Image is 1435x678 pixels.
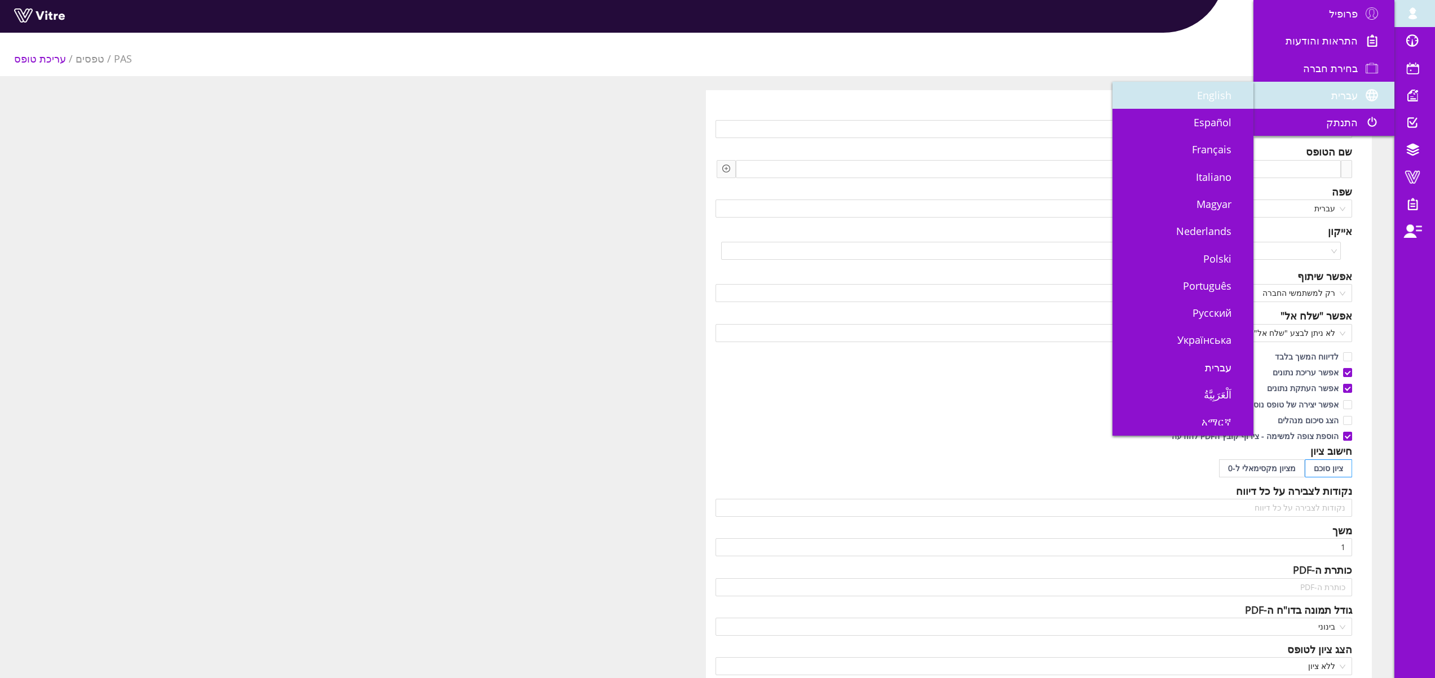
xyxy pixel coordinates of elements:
span: הצג סיכום מנהלים [1273,415,1343,426]
span: עברית [1205,361,1245,374]
span: בינוני [722,618,1346,635]
span: Русский [1193,306,1245,320]
span: לא ניתן לבצע "שלח אל" [722,325,1346,342]
span: Magyar [1196,197,1245,211]
span: اَلْعَرَبِيَّةُ [1204,388,1245,401]
input: שם [716,120,1353,138]
input: משך [716,538,1353,556]
span: Português [1183,279,1245,293]
a: Français [1112,136,1253,163]
span: התנתק [1326,116,1358,129]
a: Magyar [1112,190,1253,218]
span: አማርኛ [1202,415,1245,428]
a: اَلْعَرَبِيَّةُ [1112,381,1253,408]
a: עברית [1253,82,1394,109]
span: אפשר יצירה של טופס נוסף מאותו הסוג [1203,399,1343,410]
span: Español [1194,116,1245,129]
span: ללא ציון [722,658,1346,675]
span: Nederlands [1176,224,1245,238]
a: አማርኛ [1112,408,1253,435]
div: הצג ציון לטופס [1287,641,1352,657]
a: Polski [1112,245,1253,272]
a: Italiano [1112,163,1253,190]
input: כותרת ה-PDF [716,578,1353,596]
span: ציון סוכם [1314,463,1343,473]
a: English [1112,82,1253,109]
a: התראות והודעות [1253,27,1394,54]
span: אפשר עריכת נתונים [1268,367,1343,378]
div: שפה [1332,184,1352,200]
div: כותרת ה-PDF [1293,562,1352,578]
span: הוספת צופה למשימה - צירוף קובץ הPDF להודעה [1167,431,1343,441]
span: אפשר העתקת נתונים [1262,383,1343,393]
span: Italiano [1196,170,1245,184]
span: English [1197,88,1245,102]
a: Português [1112,272,1253,299]
span: רק למשתמשי החברה [722,285,1346,302]
div: אפשר "שלח אל" [1281,308,1352,324]
span: עברית [1331,88,1358,102]
span: עברית [722,200,1346,217]
div: חישוב ציון [1310,443,1352,459]
div: משך [1332,522,1352,538]
span: Українська [1177,333,1245,347]
span: plus-circle [722,165,730,172]
span: בחירת חברה [1303,61,1358,75]
a: PAS [114,52,132,65]
span: לדיווח המשך בלבד [1270,351,1343,362]
a: התנתק [1253,109,1394,136]
span: פרופיל [1329,7,1358,20]
span: התראות והודעות [1286,34,1358,47]
a: עברית [1112,354,1253,381]
a: בחירת חברה [1253,55,1394,82]
div: אייקון [1328,223,1352,239]
div: אפשר שיתוף [1297,268,1352,284]
div: גודל תמונה בדו"ח ה-PDF [1245,602,1352,618]
a: טפסים [76,52,104,65]
a: Русский [1112,299,1253,326]
span: Français [1192,143,1245,156]
a: Nederlands [1112,218,1253,245]
div: נקודות לצבירה על כל דיווח [1236,483,1352,499]
input: נקודות לצבירה על כל דיווח [716,499,1353,517]
a: Español [1112,109,1253,136]
li: עריכת טופס [14,51,76,67]
a: Українська [1112,326,1253,353]
div: שם הטופס [1306,144,1352,159]
span: Polski [1203,252,1245,265]
span: מציון מקסימאלי ל-0 [1228,463,1296,473]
